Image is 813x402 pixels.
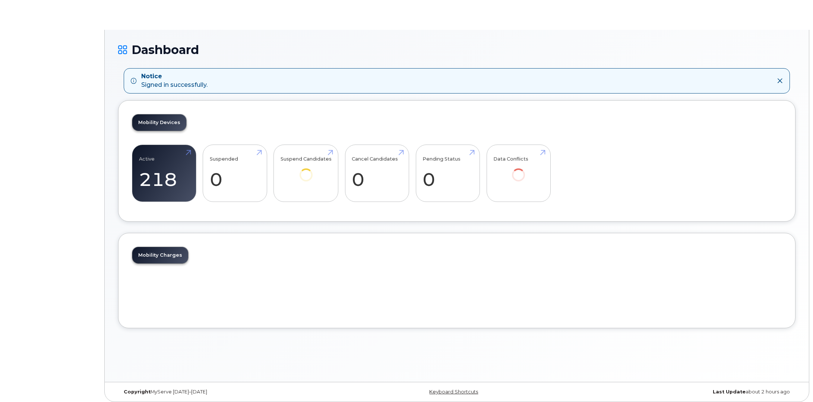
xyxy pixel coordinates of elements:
strong: Notice [141,72,208,81]
a: Mobility Charges [132,247,188,263]
a: Mobility Devices [132,114,186,131]
a: Data Conflicts [493,149,544,191]
a: Pending Status 0 [423,149,473,198]
div: Signed in successfully. [141,72,208,89]
strong: Copyright [124,389,151,395]
a: Suspended 0 [210,149,260,198]
a: Active 218 [139,149,189,198]
strong: Last Update [713,389,746,395]
h1: Dashboard [118,43,795,56]
a: Cancel Candidates 0 [352,149,402,198]
div: MyServe [DATE]–[DATE] [118,389,344,395]
a: Suspend Candidates [281,149,332,191]
div: about 2 hours ago [570,389,795,395]
a: Keyboard Shortcuts [429,389,478,395]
